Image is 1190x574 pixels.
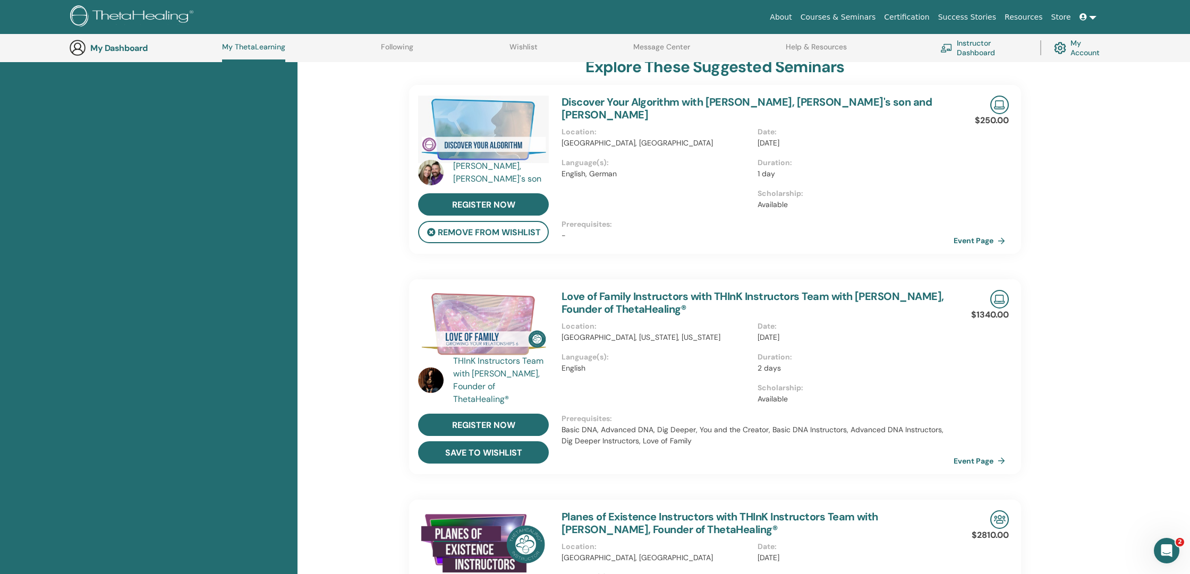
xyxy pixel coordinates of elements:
[418,193,549,216] a: register now
[562,126,751,138] p: Location :
[562,363,751,374] p: English
[758,393,947,405] p: Available
[633,42,690,59] a: Message Center
[222,42,285,62] a: My ThetaLearning
[562,289,943,316] a: Love of Family Instructors with THInK Instructors Team with [PERSON_NAME], Founder of ThetaHealing®
[786,42,847,59] a: Help & Resources
[758,382,947,393] p: Scholarship :
[452,199,515,210] span: register now
[758,188,947,199] p: Scholarship :
[1000,7,1047,27] a: Resources
[562,157,751,168] p: Language(s) :
[418,441,549,464] button: save to wishlist
[562,332,751,343] p: [GEOGRAPHIC_DATA], [US_STATE], [US_STATE]
[70,5,197,29] img: logo.png
[1176,538,1184,546] span: 2
[418,221,549,243] button: remove from wishlist
[453,160,551,185] a: [PERSON_NAME], [PERSON_NAME]'s son
[972,529,1009,542] p: $2810.00
[509,42,538,59] a: Wishlist
[766,7,796,27] a: About
[796,7,880,27] a: Courses & Seminars
[758,199,947,210] p: Available
[562,230,954,241] p: -
[990,96,1009,114] img: Live Online Seminar
[453,355,551,406] a: THInK Instructors Team with [PERSON_NAME], Founder of ThetaHealing®
[562,321,751,332] p: Location :
[562,541,751,552] p: Location :
[758,352,947,363] p: Duration :
[1054,36,1110,59] a: My Account
[562,138,751,149] p: [GEOGRAPHIC_DATA], [GEOGRAPHIC_DATA]
[758,541,947,552] p: Date :
[418,367,444,393] img: default.jpg
[758,332,947,343] p: [DATE]
[418,290,549,358] img: Love of Family Instructors
[975,114,1009,127] p: $250.00
[585,57,844,76] h3: explore these suggested seminars
[1054,39,1066,57] img: cog.svg
[971,309,1009,321] p: $1340.00
[758,552,947,563] p: [DATE]
[381,42,413,59] a: Following
[562,352,751,363] p: Language(s) :
[418,96,549,164] img: Discover Your Algorithm
[758,321,947,332] p: Date :
[562,168,751,179] p: English, German
[562,95,932,122] a: Discover Your Algorithm with [PERSON_NAME], [PERSON_NAME]'s son and [PERSON_NAME]
[1047,7,1075,27] a: Store
[758,138,947,149] p: [DATE]
[954,233,1009,249] a: Event Page
[562,219,954,230] p: Prerequisites :
[562,413,954,424] p: Prerequisites :
[562,510,878,536] a: Planes of Existence Instructors with THInK Instructors Team with [PERSON_NAME], Founder of ThetaH...
[758,363,947,374] p: 2 days
[758,157,947,168] p: Duration :
[69,39,86,56] img: generic-user-icon.jpg
[1154,538,1179,563] iframe: Intercom live chat
[90,43,197,53] h3: My Dashboard
[562,424,954,447] p: Basic DNA, Advanced DNA, Dig Deeper, You and the Creator, Basic DNA Instructors, Advanced DNA Ins...
[758,168,947,179] p: 1 day
[990,290,1009,309] img: Live Online Seminar
[934,7,1000,27] a: Success Stories
[880,7,933,27] a: Certification
[940,44,953,53] img: chalkboard-teacher.svg
[758,126,947,138] p: Date :
[452,419,515,431] span: register now
[990,510,1009,529] img: In-Person Seminar
[954,453,1009,469] a: Event Page
[940,36,1027,59] a: Instructor Dashboard
[562,552,751,563] p: [GEOGRAPHIC_DATA], [GEOGRAPHIC_DATA]
[418,160,444,185] img: default.jpg
[418,414,549,436] a: register now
